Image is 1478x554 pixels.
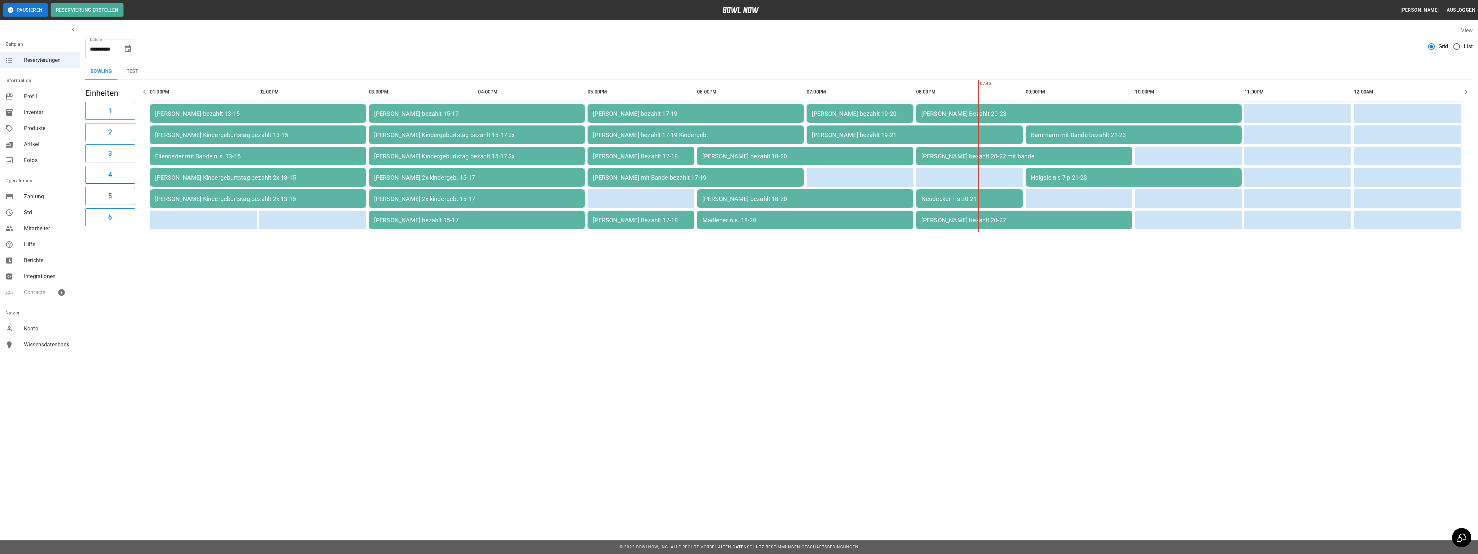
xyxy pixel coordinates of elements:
span: © 2022 BowlNow, Inc. Alle Rechte vorbehalten. [619,545,733,549]
button: Ausloggen [1444,4,1478,16]
a: Geschäftsbedingungen [802,545,859,549]
th: 03:00PM [369,83,476,101]
div: [PERSON_NAME] Kindergeburtstag bezahlt 2x 13-15 [155,195,361,202]
div: [PERSON_NAME] Kindergeburtstag bezahlt 15-17 2x [374,153,580,160]
th: 04:00PM [478,83,585,101]
th: 06:00PM [697,83,804,101]
div: [PERSON_NAME] 2x kindergeb. 15-17 [374,174,580,181]
th: 10:00PM [1135,83,1242,101]
th: 02:00PM [259,83,366,101]
h6: 4 [108,169,112,180]
div: Madlener n.s. 18-20 [702,217,908,224]
span: Artikel [24,140,75,148]
button: 4 [85,166,135,184]
span: Wissensdatenbank [24,341,75,349]
div: [PERSON_NAME] bezahlt 18-20 [702,153,908,160]
h5: Einheiten [85,88,135,98]
span: List [1464,43,1473,51]
span: 07:45 [978,81,980,87]
h6: 1 [108,105,112,116]
button: Reservierung erstellen [51,3,124,17]
span: Integrationen [24,273,75,280]
span: Fotos [24,156,75,164]
th: 11:00PM [1244,83,1351,101]
button: [PERSON_NAME] [1398,4,1441,16]
span: Zahlung [24,193,75,201]
div: [PERSON_NAME] Kindergeburtstag bezahlt 13-15 [155,131,361,138]
label: View [1461,27,1473,34]
div: [PERSON_NAME] bezahlt 20-22 mit bande [921,153,1127,160]
button: 2 [85,123,135,141]
span: Grid [1438,43,1448,51]
h6: 5 [108,191,112,201]
span: Konto [24,325,75,333]
th: 01:00PM [150,83,257,101]
span: Mitarbeiter [24,225,75,233]
div: [PERSON_NAME] bezahlt 15-17 [374,110,580,117]
span: Produkte [24,124,75,132]
div: [PERSON_NAME] bezahlt 19-21 [812,131,1018,138]
div: Ellenrieder mit Bande n.s. 13-15 [155,153,361,160]
div: [PERSON_NAME] bezahlt 20-22 [921,217,1127,224]
span: Reservierungen [24,56,75,64]
th: 12:00AM [1354,83,1461,101]
button: 3 [85,144,135,162]
button: Pausieren [3,3,48,17]
span: Inventar [24,108,75,116]
div: [PERSON_NAME] bezahlt 13-15 [155,110,361,117]
div: [PERSON_NAME] bezahlt 18-20 [702,195,908,202]
div: inventory tabs [85,64,1473,80]
span: Hilfe [24,241,75,249]
div: [PERSON_NAME] mit Bande bezahlt 17-19 [593,174,799,181]
div: Neudecker n s 20-21 [921,195,1018,202]
span: Std [24,209,75,217]
div: [PERSON_NAME] bezahlt 17-19 Kindergeb. [593,131,799,138]
h6: 6 [108,212,112,223]
th: 08:00PM [916,83,1023,101]
button: 5 [85,187,135,205]
div: [PERSON_NAME] 2x kindergeb. 15-17 [374,195,580,202]
div: [PERSON_NAME] Bezahlt 17-18 [593,153,689,160]
button: 6 [85,208,135,226]
button: test [118,64,147,80]
div: [PERSON_NAME] Kindergeburtstag bezahlt 2x 13-15 [155,174,361,181]
div: [PERSON_NAME] Kindergeburtstag bezahlt 15-17 2x [374,131,580,138]
div: Heigele n s 7 p 21-23 [1031,174,1237,181]
div: [PERSON_NAME] bezahlt 19-20 [812,110,908,117]
button: 1 [85,102,135,120]
th: 09:00PM [1026,83,1132,101]
th: 05:00PM [588,83,694,101]
a: Datenschutz-Bestimmungen [733,545,800,549]
div: [PERSON_NAME] Bezahlt 17-18 [593,217,689,224]
h6: 3 [108,148,112,159]
div: [PERSON_NAME] bezahlt 15-17 [374,217,580,224]
div: [PERSON_NAME] Bezahlt 20-23 [921,110,1236,117]
div: [PERSON_NAME] bezahlt 17-19 [593,110,799,117]
th: 07:00PM [807,83,913,101]
span: Berichte [24,257,75,265]
button: Bowling [85,64,118,80]
img: logo [722,7,759,13]
button: Choose date, selected date is 27. Sep. 2025 [121,42,134,56]
h6: 2 [108,127,112,137]
table: sticky table [147,80,1463,232]
span: Profil [24,92,75,100]
div: Bammann mit Bande bezahlt 21-23 [1031,131,1237,138]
